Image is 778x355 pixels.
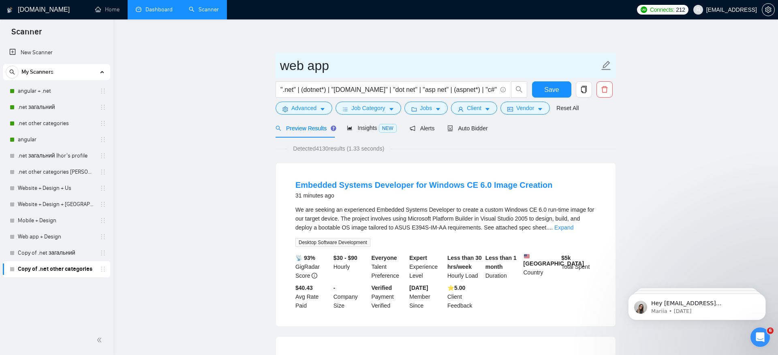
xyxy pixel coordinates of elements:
[524,253,584,267] b: [GEOGRAPHIC_DATA]
[762,3,775,16] button: setting
[332,253,370,280] div: Hourly
[554,224,573,231] a: Expand
[95,6,120,13] a: homeHome
[282,106,288,112] span: setting
[370,253,408,280] div: Talent Preference
[100,217,106,224] span: holder
[467,104,481,113] span: Client
[3,45,110,61] li: New Scanner
[280,85,497,95] input: Search Freelance Jobs...
[411,106,417,112] span: folder
[96,336,105,344] span: double-left
[280,55,599,76] input: Scanner name...
[372,285,392,291] b: Verified
[762,6,775,13] a: setting
[750,327,770,347] iframe: Intercom live chat
[287,144,390,153] span: Detected 4130 results (1.33 seconds)
[601,60,611,71] span: edit
[320,106,325,112] span: caret-down
[409,285,428,291] b: [DATE]
[548,224,553,231] span: ...
[576,86,592,93] span: copy
[408,283,446,310] div: Member Since
[100,266,106,272] span: holder
[18,261,95,277] a: Copy of .net other categories
[21,64,53,80] span: My Scanners
[291,104,316,113] span: Advanced
[100,169,106,175] span: holder
[410,125,415,131] span: notification
[379,124,397,133] span: NEW
[767,327,774,334] span: 6
[447,255,482,270] b: Less than 30 hrs/week
[484,253,522,280] div: Duration
[18,245,95,261] a: Copy of .net загальний
[332,283,370,310] div: Company Size
[342,106,348,112] span: bars
[295,255,315,261] b: 📡 93%
[576,81,592,98] button: copy
[18,164,95,180] a: .net other categories [PERSON_NAME]'s profile
[544,85,559,95] span: Save
[295,191,552,200] div: 31 minutes ago
[451,102,497,115] button: userClientcaret-down
[389,106,394,112] span: caret-down
[276,125,281,131] span: search
[6,66,19,79] button: search
[347,125,396,131] span: Insights
[537,106,543,112] span: caret-down
[333,255,357,261] b: $30 - $90
[676,5,685,14] span: 212
[616,276,778,333] iframe: Intercom notifications message
[446,253,484,280] div: Hourly Load
[295,205,596,232] div: We are seeking an experienced Embedded Systems Developer to create a custom Windows CE 6.0 run-ti...
[522,253,560,280] div: Country
[312,273,317,278] span: info-circle
[485,106,490,112] span: caret-down
[500,87,506,92] span: info-circle
[18,99,95,115] a: .net загальний
[5,26,48,43] span: Scanner
[408,253,446,280] div: Experience Level
[447,125,487,132] span: Auto Bidder
[3,64,110,277] li: My Scanners
[556,104,579,113] a: Reset All
[18,83,95,99] a: angular + .net
[447,285,465,291] b: ⭐️ 5.00
[532,81,571,98] button: Save
[524,253,530,259] img: 🇺🇸
[295,181,552,189] a: Embedded Systems Developer for Windows CE 6.0 Image Creation
[507,106,513,112] span: idcard
[294,253,332,280] div: GigRadar Score
[276,125,334,132] span: Preview Results
[18,196,95,213] a: Website + Design + [GEOGRAPHIC_DATA]+[GEOGRAPHIC_DATA]
[597,86,612,93] span: delete
[333,285,336,291] b: -
[446,283,484,310] div: Client Feedback
[100,136,106,143] span: holder
[18,132,95,148] a: angular
[18,115,95,132] a: .net other categories
[295,238,370,247] span: Desktop Software Development
[295,285,313,291] b: $40.43
[100,250,106,256] span: holder
[347,125,353,131] span: area-chart
[370,283,408,310] div: Payment Verified
[650,5,674,14] span: Connects:
[100,88,106,94] span: holder
[511,81,527,98] button: search
[100,104,106,111] span: holder
[330,125,337,132] div: Tooltip anchor
[18,229,95,245] a: Web app + Design
[9,45,104,61] a: New Scanner
[409,255,427,261] b: Expert
[485,255,517,270] b: Less than 1 month
[695,7,701,13] span: user
[516,104,534,113] span: Vendor
[596,81,613,98] button: delete
[18,148,95,164] a: .net загальний Ihor's profile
